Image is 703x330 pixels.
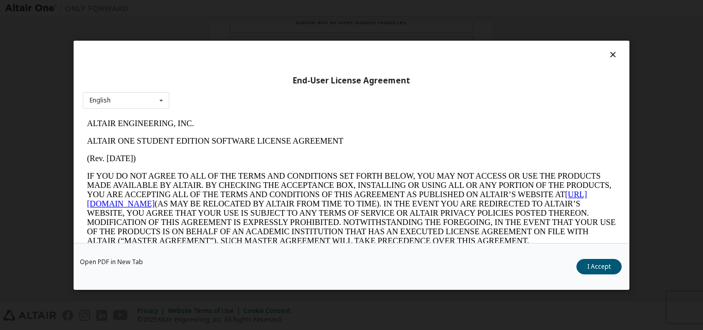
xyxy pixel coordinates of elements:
a: Open PDF in New Tab [80,258,143,265]
p: ALTAIR ENGINEERING, INC. [4,4,533,13]
button: I Accept [576,258,622,274]
p: This Altair One Student Edition Software License Agreement (“Agreement”) is between Altair Engine... [4,139,533,176]
p: IF YOU DO NOT AGREE TO ALL OF THE TERMS AND CONDITIONS SET FORTH BELOW, YOU MAY NOT ACCESS OR USE... [4,57,533,131]
div: End-User License Agreement [83,75,620,85]
p: ALTAIR ONE STUDENT EDITION SOFTWARE LICENSE AGREEMENT [4,22,533,31]
a: [URL][DOMAIN_NAME] [4,75,504,93]
p: (Rev. [DATE]) [4,39,533,48]
div: English [90,97,111,103]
